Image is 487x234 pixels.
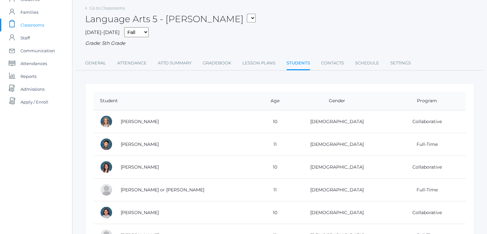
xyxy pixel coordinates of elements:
td: 11 [259,179,286,201]
td: [DEMOGRAPHIC_DATA] [286,133,383,156]
a: Gradebook [203,57,231,70]
span: Classrooms [20,19,44,31]
div: Thomas or Tom Cope [100,183,113,196]
a: Contacts [321,57,344,70]
a: Go to Classrooms [89,5,125,11]
a: Schedule [355,57,379,70]
td: [DEMOGRAPHIC_DATA] [286,110,383,133]
td: [DEMOGRAPHIC_DATA] [286,179,383,201]
div: Paige Albanese [100,115,113,128]
td: [DEMOGRAPHIC_DATA] [286,156,383,179]
span: [DATE]-[DATE] [85,29,120,35]
span: Attendances [20,57,47,70]
th: Gender [286,92,383,110]
td: Collaborative [383,201,466,224]
a: [PERSON_NAME] [121,210,159,215]
a: Attd Summary [158,57,191,70]
td: Collaborative [383,110,466,133]
span: Admissions [20,83,45,96]
td: Full-Time [383,179,466,201]
a: Settings [390,57,411,70]
td: 11 [259,133,286,156]
div: Solomon Capunitan [100,138,113,151]
td: 10 [259,201,286,224]
a: Students [287,57,310,71]
a: [PERSON_NAME] [121,164,159,170]
th: Age [259,92,286,110]
div: Esperanza Ewing [100,206,113,219]
td: 10 [259,156,286,179]
th: Program [383,92,466,110]
th: Student [93,92,259,110]
a: Attendance [117,57,147,70]
div: Grade: 5th Grade [85,40,474,47]
td: Collaborative [383,156,466,179]
td: 10 [259,110,286,133]
span: Families [20,6,38,19]
a: General [85,57,106,70]
a: [PERSON_NAME] or [PERSON_NAME] [121,187,204,193]
div: Grace Carpenter [100,161,113,173]
td: Full-Time [383,133,466,156]
span: Reports [20,70,37,83]
span: Communication [20,44,55,57]
h2: Language Arts 5 - [PERSON_NAME] [85,14,256,24]
span: Staff [20,31,30,44]
a: Lesson Plans [242,57,275,70]
td: [DEMOGRAPHIC_DATA] [286,201,383,224]
a: [PERSON_NAME] [121,119,159,124]
a: [PERSON_NAME] [121,141,159,147]
span: Apply / Enroll [20,96,48,108]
